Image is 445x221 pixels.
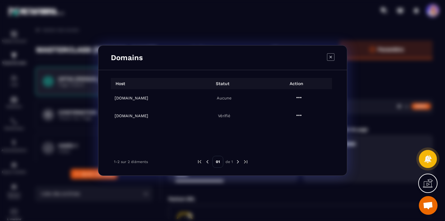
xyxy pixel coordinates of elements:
[115,113,185,118] h6: [DOMAIN_NAME]
[115,96,185,100] h6: [DOMAIN_NAME]
[111,53,143,62] h4: Domains
[197,159,202,165] img: prev
[235,159,241,165] img: next
[258,81,332,86] p: Action
[419,196,438,215] a: Ouvrir le chat
[189,113,260,118] p: Vérifié
[212,156,223,168] p: 01
[111,81,125,86] p: Host
[189,96,260,100] p: Aucune
[184,81,258,86] p: Statut
[225,159,233,164] p: de 1
[114,160,148,164] p: 1-2 sur 2 éléments
[205,159,210,165] img: prev
[243,159,249,165] img: next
